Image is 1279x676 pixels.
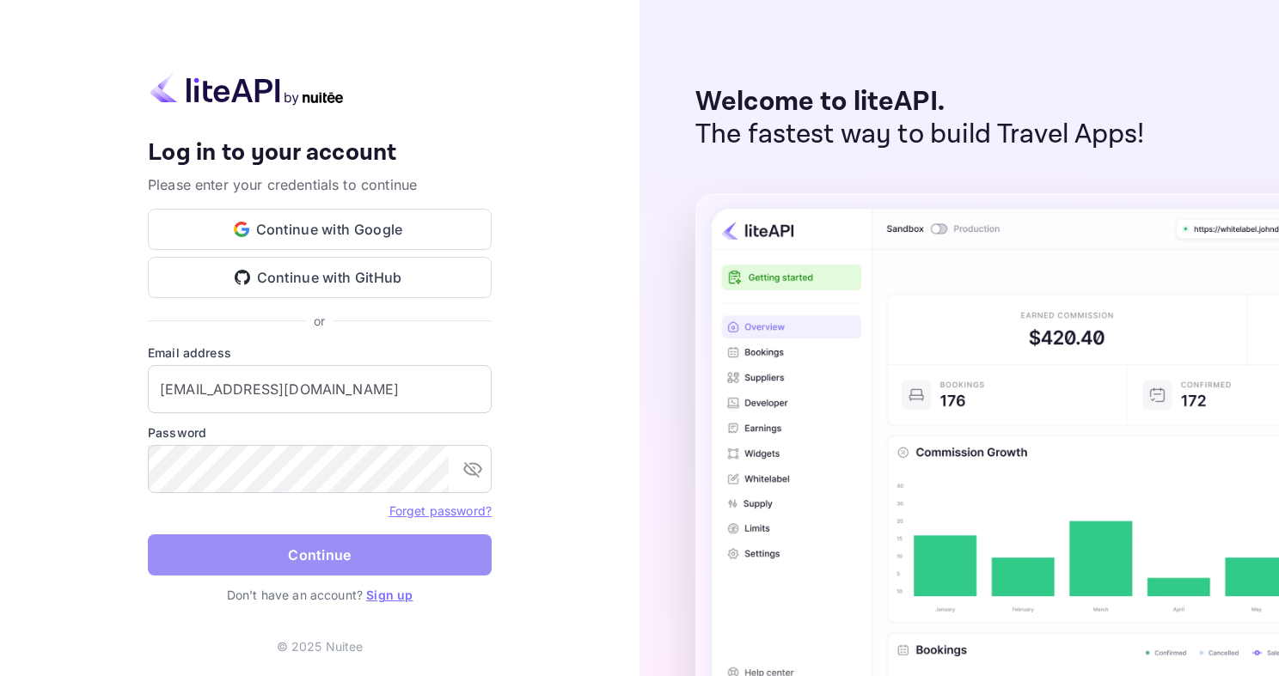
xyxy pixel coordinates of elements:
button: Continue with GitHub [148,257,492,298]
p: Please enter your credentials to continue [148,174,492,195]
p: © 2025 Nuitee [277,637,364,655]
button: toggle password visibility [456,452,490,486]
label: Password [148,423,492,442]
label: Email address [148,344,492,362]
a: Forget password? [389,503,492,518]
input: Enter your email address [148,365,492,413]
a: Forget password? [389,502,492,519]
h4: Log in to your account [148,138,492,168]
a: Sign up [366,588,413,602]
p: Don't have an account? [148,586,492,604]
p: The fastest way to build Travel Apps! [695,119,1145,151]
button: Continue with Google [148,209,492,250]
p: or [314,312,325,330]
button: Continue [148,534,492,576]
p: Welcome to liteAPI. [695,86,1145,119]
img: liteapi [148,72,346,106]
